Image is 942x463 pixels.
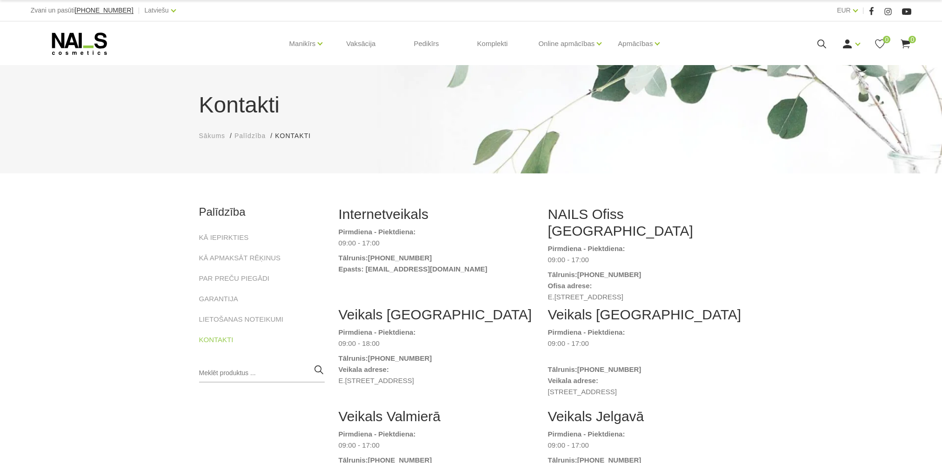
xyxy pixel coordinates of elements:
a: KONTAKTI [199,334,234,345]
strong: Tālrunis [339,254,366,262]
a: [PHONE_NUMBER] [577,269,641,280]
strong: Pirmdiena - Piektdiena: [339,328,416,336]
strong: Tālrunis: [548,271,577,278]
a: Latviešu [145,5,169,16]
a: LIETOŠANAS NOTEIKUMI [199,314,283,325]
strong: Pirmdiena - Piektdiena: [548,328,625,336]
a: Sākums [199,131,226,141]
a: KĀ APMAKSĀT RĒĶINUS [199,252,281,264]
a: KĀ IEPIRKTIES [199,232,249,243]
a: 0 [900,38,911,50]
h2: Veikals Valmierā [339,408,534,425]
a: 0 [874,38,886,50]
dd: 09:00 - 17:00 [548,440,743,451]
a: Komplekti [470,21,515,66]
span: 0 [909,36,916,43]
dd: 09:00 - 17:00 [339,440,534,451]
a: GARANTIJA [199,293,238,304]
span: Palīdzība [234,132,266,139]
strong: Pirmdiena - Piektdiena: [548,430,625,438]
span: Sākums [199,132,226,139]
h1: Kontakti [199,88,743,122]
li: Kontakti [275,131,320,141]
a: Pedikīrs [406,21,446,66]
strong: Epasts: [EMAIL_ADDRESS][DOMAIN_NAME] [339,265,488,273]
h2: Veikals [GEOGRAPHIC_DATA] [339,306,534,323]
strong: Tālrunis: [339,354,368,362]
a: Palīdzība [234,131,266,141]
dd: 09:00 - 17:00 [339,238,534,249]
h2: NAILS Ofiss [GEOGRAPHIC_DATA] [548,206,743,239]
strong: Pirmdiena - Piektdiena: [339,430,416,438]
a: [PHONE_NUMBER] [368,353,432,364]
a: Manikīrs [289,25,316,62]
dd: 09:00 - 18:00 [339,338,534,349]
strong: Ofisa adrese: [548,282,592,290]
a: [PHONE_NUMBER] [577,364,641,375]
strong: Pirmdiena - Piektdiena: [339,228,416,236]
a: PAR PREČU PIEGĀDI [199,273,269,284]
dd: 09:00 - 17:00 [548,338,743,360]
h2: Veikals Jelgavā [548,408,743,425]
dd: 09:00 - 17:00 [548,254,743,265]
span: 0 [883,36,890,43]
a: Online apmācības [538,25,595,62]
strong: Pirmdiena - Piektdiena: [548,245,625,252]
dd: E.[STREET_ADDRESS] [548,291,743,303]
a: [PHONE_NUMBER] [75,7,134,14]
a: EUR [837,5,851,16]
a: [PHONE_NUMBER] [368,252,432,264]
strong: Veikala adrese: [339,365,389,373]
span: | [138,5,140,16]
input: Meklēt produktus ... [199,364,325,383]
h2: Internetveikals [339,206,534,223]
strong: : [366,254,368,262]
h2: Veikals [GEOGRAPHIC_DATA] [548,306,743,323]
strong: Tālrunis: [548,365,577,373]
a: Apmācības [618,25,653,62]
strong: Veikala adrese: [548,377,598,384]
h2: Palīdzība [199,206,325,218]
a: Vaksācija [339,21,383,66]
div: Zvani un pasūti [31,5,134,16]
span: | [862,5,864,16]
dd: [STREET_ADDRESS] [548,386,743,397]
dd: E.[STREET_ADDRESS] [339,375,534,386]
